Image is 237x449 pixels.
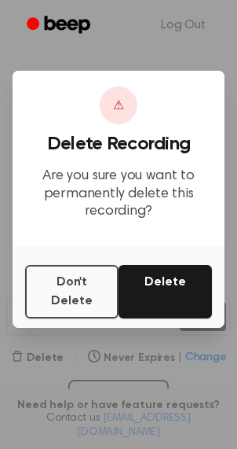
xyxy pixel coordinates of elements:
[16,10,104,41] a: Beep
[145,6,221,44] a: Log Out
[118,265,212,318] button: Delete
[25,134,212,155] h3: Delete Recording
[100,86,137,124] div: ⚠
[25,265,118,318] button: Don't Delete
[25,167,212,221] p: Are you sure you want to permanently delete this recording?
